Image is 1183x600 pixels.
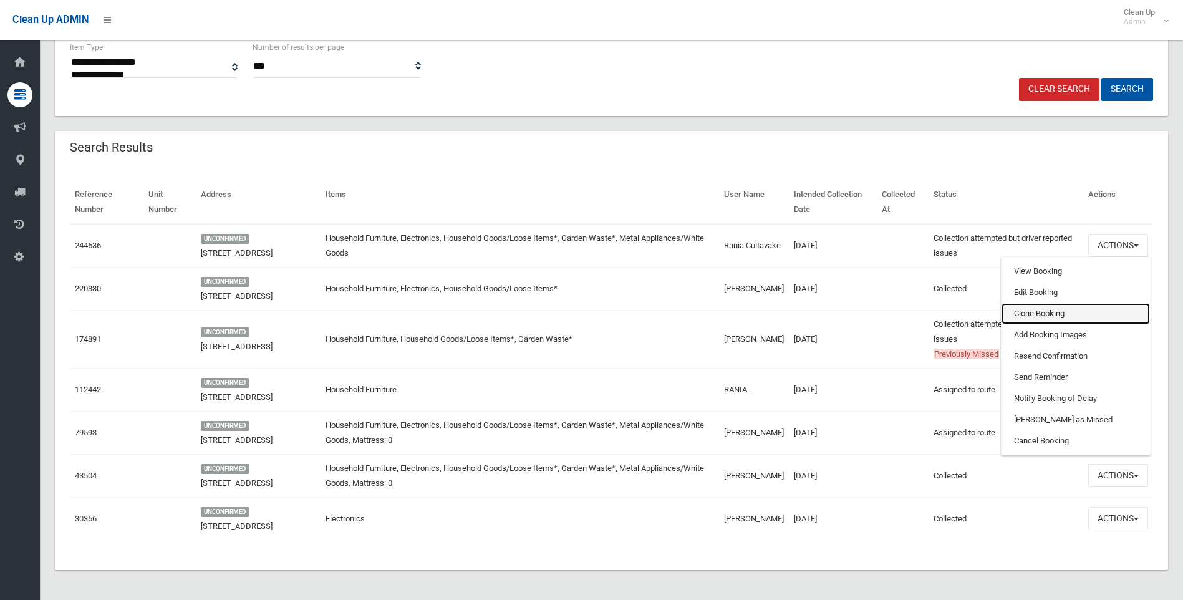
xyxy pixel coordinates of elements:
td: Collection attempted but driver reported issues [929,310,1083,368]
td: Household Furniture, Household Goods/Loose Items*, Garden Waste* [321,310,719,368]
td: Rania Cuitavake [719,224,789,268]
th: User Name [719,181,789,224]
a: Edit Booking [1002,282,1150,303]
td: Household Furniture, Electronics, Household Goods/Loose Items* [321,267,719,310]
td: Assigned to route [929,411,1083,454]
span: UNCONFIRMED [201,507,250,517]
th: Status [929,181,1083,224]
th: Intended Collection Date [789,181,877,224]
td: [PERSON_NAME] [719,267,789,310]
td: [DATE] [789,411,877,454]
td: Household Furniture, Electronics, Household Goods/Loose Items*, Garden Waste*, Metal Appliances/W... [321,224,719,268]
span: UNCONFIRMED [201,277,250,287]
td: [PERSON_NAME] [719,310,789,368]
a: [PERSON_NAME] as Missed [1002,409,1150,430]
a: 174891 [75,334,101,344]
th: Actions [1083,181,1153,224]
th: Address [196,181,321,224]
span: Clean Up ADMIN [12,14,89,26]
th: Reference Number [70,181,143,224]
button: Actions [1088,507,1148,530]
a: [STREET_ADDRESS] [201,291,273,301]
a: 244536 [75,241,101,250]
td: [DATE] [789,497,877,540]
a: Notify Booking of Delay [1002,388,1150,409]
a: 79593 [75,428,97,437]
header: Search Results [55,135,168,160]
span: UNCONFIRMED [201,327,250,337]
th: Items [321,181,719,224]
a: Resend Confirmation [1002,346,1150,367]
span: UNCONFIRMED [201,421,250,431]
td: [PERSON_NAME] [719,454,789,497]
a: [STREET_ADDRESS] [201,392,273,402]
a: 220830 [75,284,101,293]
a: [STREET_ADDRESS] [201,521,273,531]
a: 43504 [75,471,97,480]
td: Collected [929,267,1083,310]
a: Send Reminder [1002,367,1150,388]
a: 30356 [75,514,97,523]
td: Household Furniture, Electronics, Household Goods/Loose Items*, Garden Waste*, Metal Appliances/W... [321,411,719,454]
span: UNCONFIRMED [201,234,250,244]
td: RANIA . [719,368,789,411]
a: Cancel Booking [1002,430,1150,452]
td: Household Furniture, Electronics, Household Goods/Loose Items*, Garden Waste*, Metal Appliances/W... [321,454,719,497]
td: [DATE] [789,368,877,411]
a: [STREET_ADDRESS] [201,435,273,445]
a: [STREET_ADDRESS] [201,248,273,258]
span: Previously Missed [934,349,999,359]
td: Collected [929,454,1083,497]
a: [STREET_ADDRESS] [201,342,273,351]
a: 112442 [75,385,101,394]
a: View Booking [1002,261,1150,282]
label: Number of results per page [253,41,344,54]
th: Unit Number [143,181,196,224]
small: Admin [1124,17,1155,26]
span: Clean Up [1118,7,1167,26]
span: UNCONFIRMED [201,378,250,388]
button: Actions [1088,234,1148,257]
td: Collection attempted but driver reported issues [929,224,1083,268]
button: Actions [1088,464,1148,487]
td: [PERSON_NAME] [719,411,789,454]
span: UNCONFIRMED [201,464,250,474]
td: [DATE] [789,224,877,268]
label: Item Type [70,41,103,54]
td: Collected [929,497,1083,540]
button: Search [1101,78,1153,101]
td: Electronics [321,497,719,540]
td: [PERSON_NAME] [719,497,789,540]
td: Household Furniture [321,368,719,411]
a: Clone Booking [1002,303,1150,324]
th: Collected At [877,181,929,224]
td: [DATE] [789,454,877,497]
td: [DATE] [789,310,877,368]
td: Assigned to route [929,368,1083,411]
a: Clear Search [1019,78,1099,101]
a: Add Booking Images [1002,324,1150,346]
td: [DATE] [789,267,877,310]
a: [STREET_ADDRESS] [201,478,273,488]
